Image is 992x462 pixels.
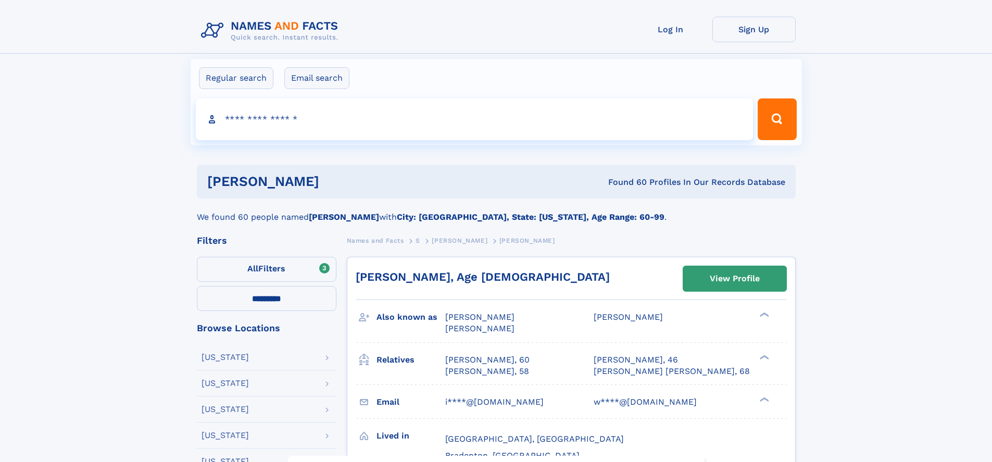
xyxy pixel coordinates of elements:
span: [PERSON_NAME] [499,237,555,244]
a: [PERSON_NAME], 58 [445,366,529,377]
div: [US_STATE] [202,353,249,361]
h1: [PERSON_NAME] [207,175,464,188]
div: [US_STATE] [202,431,249,440]
div: Filters [197,236,336,245]
button: Search Button [758,98,796,140]
span: [PERSON_NAME] [445,323,514,333]
a: [PERSON_NAME] [PERSON_NAME], 68 [594,366,750,377]
a: Names and Facts [347,234,404,247]
label: Email search [284,67,349,89]
a: [PERSON_NAME], 60 [445,354,530,366]
a: [PERSON_NAME], Age [DEMOGRAPHIC_DATA] [356,270,610,283]
span: S [416,237,420,244]
div: Found 60 Profiles In Our Records Database [463,177,785,188]
div: View Profile [710,267,760,291]
h3: Email [376,393,445,411]
h3: Relatives [376,351,445,369]
a: S [416,234,420,247]
b: [PERSON_NAME] [309,212,379,222]
img: Logo Names and Facts [197,17,347,45]
span: [PERSON_NAME] [594,312,663,322]
a: Sign Up [712,17,796,42]
b: City: [GEOGRAPHIC_DATA], State: [US_STATE], Age Range: 60-99 [397,212,664,222]
span: All [247,264,258,273]
div: [US_STATE] [202,379,249,388]
span: [PERSON_NAME] [445,312,514,322]
div: We found 60 people named with . [197,198,796,223]
div: ❯ [757,396,770,403]
a: Log In [629,17,712,42]
h3: Lived in [376,427,445,445]
div: ❯ [757,354,770,360]
a: View Profile [683,266,786,291]
h3: Also known as [376,308,445,326]
input: search input [196,98,754,140]
span: Bradenton, [GEOGRAPHIC_DATA] [445,451,580,460]
a: [PERSON_NAME] [432,234,487,247]
div: [US_STATE] [202,405,249,414]
div: Browse Locations [197,323,336,333]
a: [PERSON_NAME], 46 [594,354,678,366]
div: ❯ [757,311,770,318]
label: Regular search [199,67,273,89]
span: [PERSON_NAME] [432,237,487,244]
span: [GEOGRAPHIC_DATA], [GEOGRAPHIC_DATA] [445,434,624,444]
label: Filters [197,257,336,282]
